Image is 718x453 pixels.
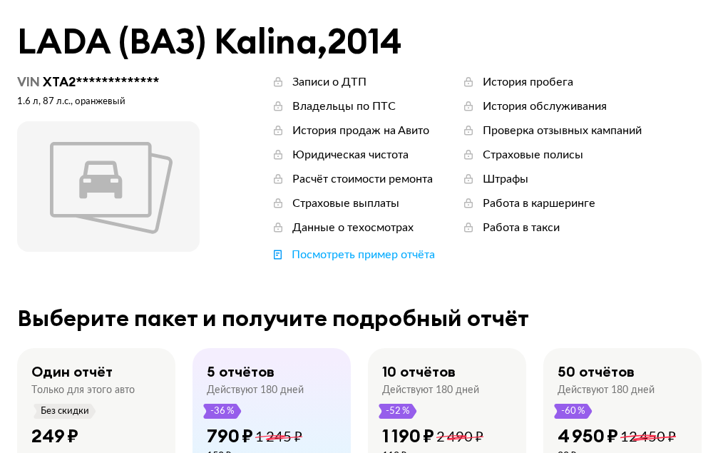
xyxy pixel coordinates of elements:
[292,147,409,163] div: Юридическая чистота
[207,362,275,381] div: 5 отчётов
[558,384,655,397] div: Действуют 180 дней
[271,247,435,263] a: Посмотреть пример отчёта
[31,362,113,381] div: Один отчёт
[17,96,200,108] div: 1.6 л, 87 л.c., оранжевый
[382,424,434,447] div: 1 190 ₽
[292,171,433,187] div: Расчёт стоимости ремонта
[382,362,456,381] div: 10 отчётов
[483,98,607,114] div: История обслуживания
[292,74,366,90] div: Записи о ДТП
[17,23,702,60] div: LADA (ВАЗ) Kalina , 2014
[558,362,635,381] div: 50 отчётов
[483,147,583,163] div: Страховые полисы
[207,424,253,447] div: 790 ₽
[483,195,595,211] div: Работа в каршеринге
[436,430,483,444] span: 2 490 ₽
[255,430,302,444] span: 1 245 ₽
[210,404,235,419] span: -36 %
[292,195,399,211] div: Страховые выплаты
[560,404,586,419] span: -60 %
[620,430,676,444] span: 12 450 ₽
[207,384,304,397] div: Действуют 180 дней
[292,220,414,235] div: Данные о техосмотрах
[483,220,560,235] div: Работа в такси
[558,424,618,447] div: 4 950 ₽
[17,73,40,90] span: VIN
[292,98,396,114] div: Владельцы по ПТС
[31,424,78,447] div: 249 ₽
[385,404,411,419] span: -52 %
[31,384,135,397] div: Только для этого авто
[17,305,702,331] div: Выберите пакет и получите подробный отчёт
[483,123,642,138] div: Проверка отзывных кампаний
[40,404,90,419] span: Без скидки
[483,171,528,187] div: Штрафы
[483,74,573,90] div: История пробега
[292,247,435,263] div: Посмотреть пример отчёта
[292,123,429,138] div: История продаж на Авито
[382,384,479,397] div: Действуют 180 дней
